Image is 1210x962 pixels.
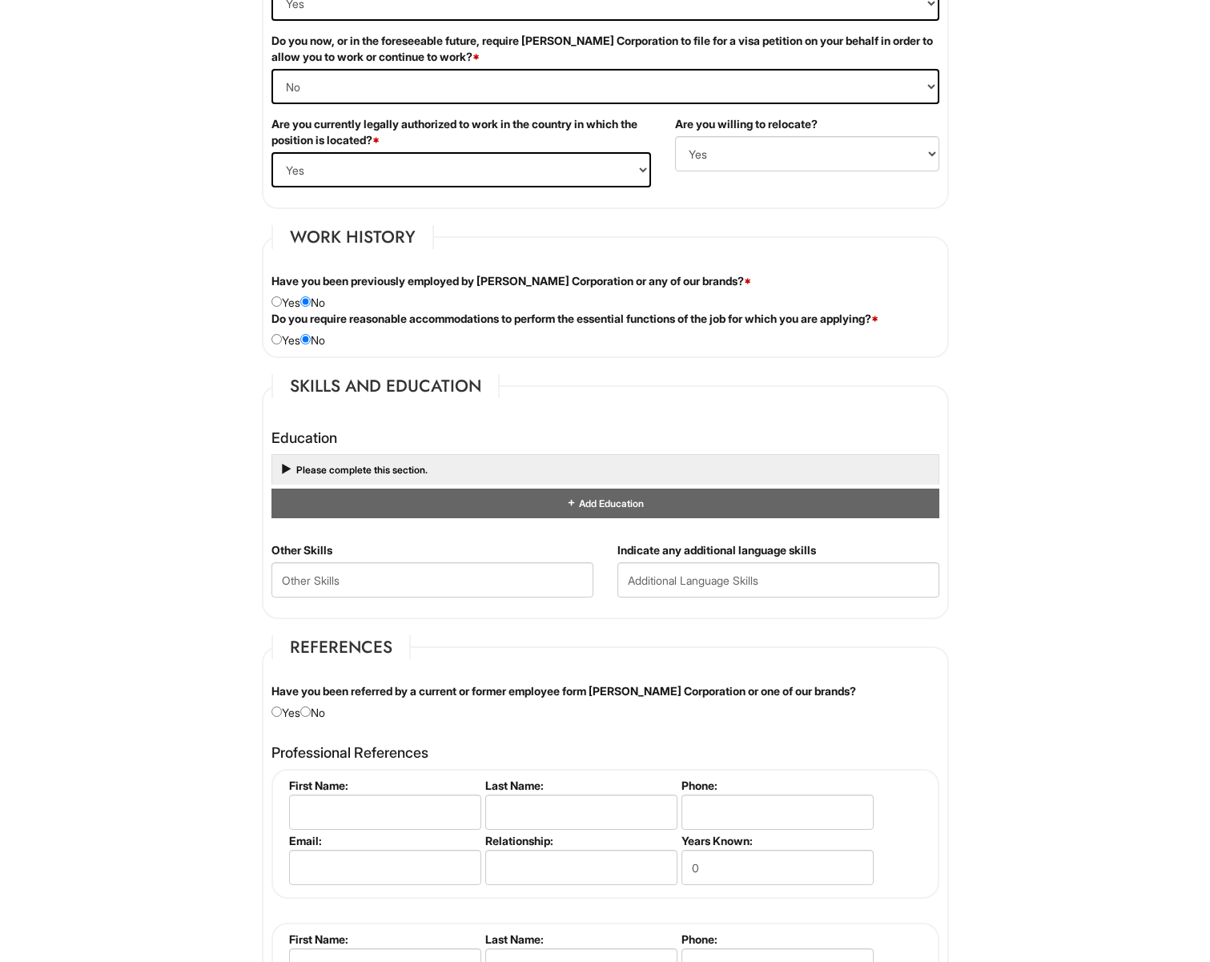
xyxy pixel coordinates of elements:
[617,542,816,558] label: Indicate any additional language skills
[271,635,411,659] legend: References
[271,374,500,398] legend: Skills and Education
[681,932,871,946] label: Phone:
[259,311,951,348] div: Yes No
[675,136,939,171] select: (Yes / No)
[577,497,643,509] span: Add Education
[295,464,428,476] a: Please complete this section.
[259,273,951,311] div: Yes No
[485,834,675,847] label: Relationship:
[271,33,939,65] label: Do you now, or in the foreseeable future, require [PERSON_NAME] Corporation to file for a visa pe...
[681,834,871,847] label: Years Known:
[271,273,751,289] label: Have you been previously employed by [PERSON_NAME] Corporation or any of our brands?
[566,497,643,509] a: Add Education
[289,779,479,792] label: First Name:
[271,542,332,558] label: Other Skills
[271,69,939,104] select: (Yes / No)
[271,430,939,446] h4: Education
[271,152,651,187] select: (Yes / No)
[271,745,939,761] h4: Professional References
[617,562,939,598] input: Additional Language Skills
[271,225,434,249] legend: Work History
[681,779,871,792] label: Phone:
[259,683,951,721] div: Yes No
[289,834,479,847] label: Email:
[271,562,593,598] input: Other Skills
[271,311,878,327] label: Do you require reasonable accommodations to perform the essential functions of the job for which ...
[289,932,479,946] label: First Name:
[485,779,675,792] label: Last Name:
[675,116,818,132] label: Are you willing to relocate?
[271,116,651,148] label: Are you currently legally authorized to work in the country in which the position is located?
[485,932,675,946] label: Last Name:
[271,683,856,699] label: Have you been referred by a current or former employee form [PERSON_NAME] Corporation or one of o...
